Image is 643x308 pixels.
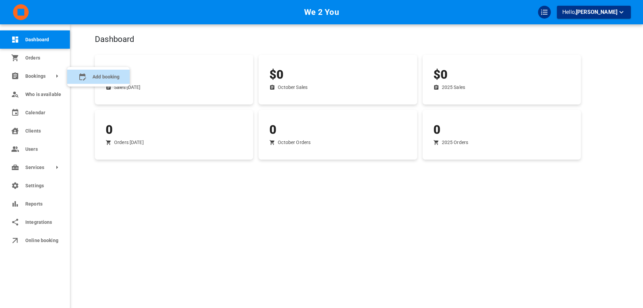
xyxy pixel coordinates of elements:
h6: We 2 You [304,6,339,19]
span: 0 [433,123,440,137]
span: Add booking [92,73,119,80]
span: [PERSON_NAME] [576,9,617,15]
span: Orders [25,54,60,62]
p: October Sales [278,84,307,91]
div: QuickStart Guide [538,6,551,19]
p: 2025 Sales [442,84,465,91]
span: $0 [433,68,448,82]
span: Reports [25,200,60,208]
span: Integrations [25,219,60,226]
button: Hello,[PERSON_NAME] [557,6,631,19]
h4: Dashboard [95,34,495,45]
span: Online booking [25,237,60,244]
span: 0 [269,123,276,137]
span: 0 [106,123,113,137]
p: Orders Today [114,139,144,146]
div: Add booking [67,70,130,84]
span: Dashboard [25,36,60,43]
span: Clients [25,127,60,135]
p: October Orders [278,139,311,146]
p: 2025 Orders [442,139,468,146]
span: Settings [25,182,60,189]
span: Who is available [25,91,60,98]
span: Users [25,146,60,153]
p: Hello, [562,8,625,17]
img: company-logo [12,4,30,21]
p: Sales Today [114,84,141,91]
span: Calendar [25,109,60,116]
span: $0 [269,68,284,82]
